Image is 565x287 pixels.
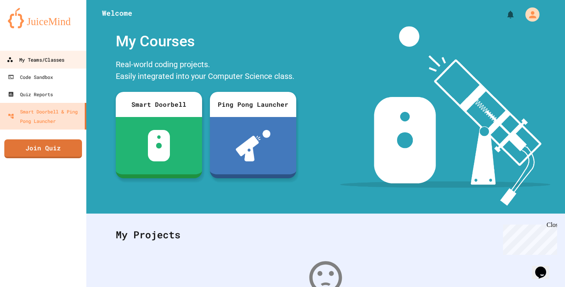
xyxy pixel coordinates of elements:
div: Quiz Reports [8,90,53,99]
div: Chat with us now!Close [3,3,54,50]
div: My Teams/Classes [7,55,64,65]
div: Smart Doorbell & Ping Pong Launcher [8,107,82,126]
div: Real-world coding projects. Easily integrated into your Computer Science class. [112,57,300,86]
div: My Courses [112,26,300,57]
a: Join Quiz [4,139,82,158]
iframe: chat widget [532,256,557,279]
div: Ping Pong Launcher [210,92,296,117]
img: logo-orange.svg [8,8,78,28]
div: My Account [517,5,541,24]
div: Code Sandbox [8,72,53,82]
img: sdb-white.svg [148,130,170,161]
img: ppl-with-ball.png [236,130,271,161]
iframe: chat widget [500,221,557,255]
div: My Projects [108,219,543,250]
div: My Notifications [491,8,517,21]
img: banner-image-my-projects.png [340,26,550,206]
div: Smart Doorbell [116,92,202,117]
